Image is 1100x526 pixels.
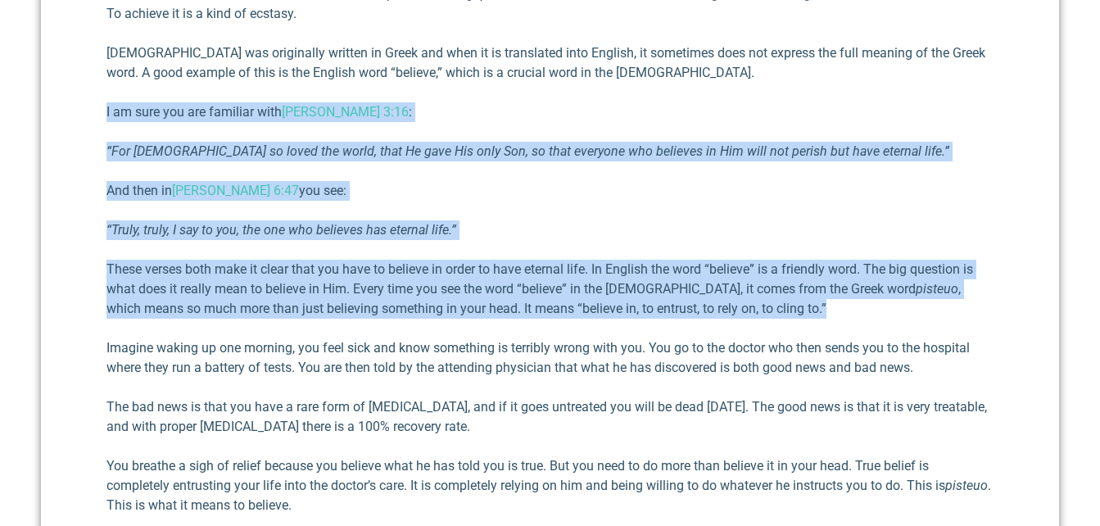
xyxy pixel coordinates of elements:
p: You breathe a sigh of relief because you believe what he has told you is true. But you need to do... [106,456,994,515]
p: And then in you see: [106,181,994,201]
p: Imagine waking up one morning, you feel sick and know something is terribly wrong with you. You g... [106,338,994,378]
em: pisteuo [945,478,988,493]
em: pisteuo [916,281,958,297]
a: [PERSON_NAME] 6:47 [172,183,299,198]
p: The bad news is that you have a rare form of [MEDICAL_DATA], and if it goes untreated you will be... [106,397,994,437]
em: “For [DEMOGRAPHIC_DATA] so loved the world, that He gave His only Son, so that everyone who belie... [106,143,949,159]
em: “Truly, truly, I say to you, the one who believes has eternal life.” [106,222,456,238]
p: [DEMOGRAPHIC_DATA] was originally written in Greek and when it is translated into English, it som... [106,43,994,83]
p: I am sure you are familiar with : [106,102,994,122]
p: These verses both make it clear that you have to believe in order to have eternal life. In Englis... [106,260,994,319]
a: [PERSON_NAME] 3:16 [282,104,409,120]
